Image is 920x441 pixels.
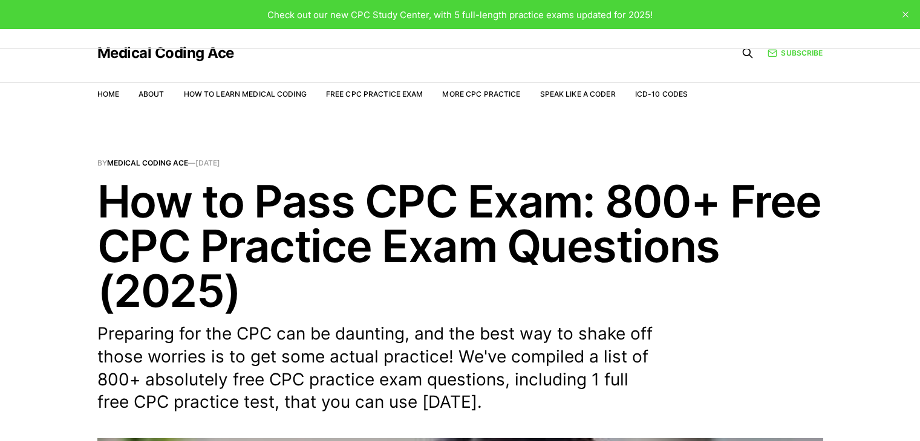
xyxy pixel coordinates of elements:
span: Check out our new CPC Study Center, with 5 full-length practice exams updated for 2025! [267,9,653,21]
button: close [896,5,915,24]
a: Medical Coding Ace [97,46,234,60]
a: How to Learn Medical Coding [184,89,307,98]
a: More CPC Practice [442,89,520,98]
a: ICD-10 Codes [635,89,688,98]
time: [DATE] [195,158,220,167]
a: Subscribe [768,47,823,59]
a: Home [97,89,119,98]
iframe: portal-trigger [723,382,920,441]
p: Preparing for the CPC can be daunting, and the best way to shake off those worries is to get some... [97,323,654,414]
a: Free CPC Practice Exam [326,89,423,98]
a: About [139,89,165,98]
a: Speak Like a Coder [540,89,616,98]
span: By — [97,159,823,167]
h1: How to Pass CPC Exam: 800+ Free CPC Practice Exam Questions (2025) [97,179,823,313]
a: Medical Coding Ace [107,158,188,167]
